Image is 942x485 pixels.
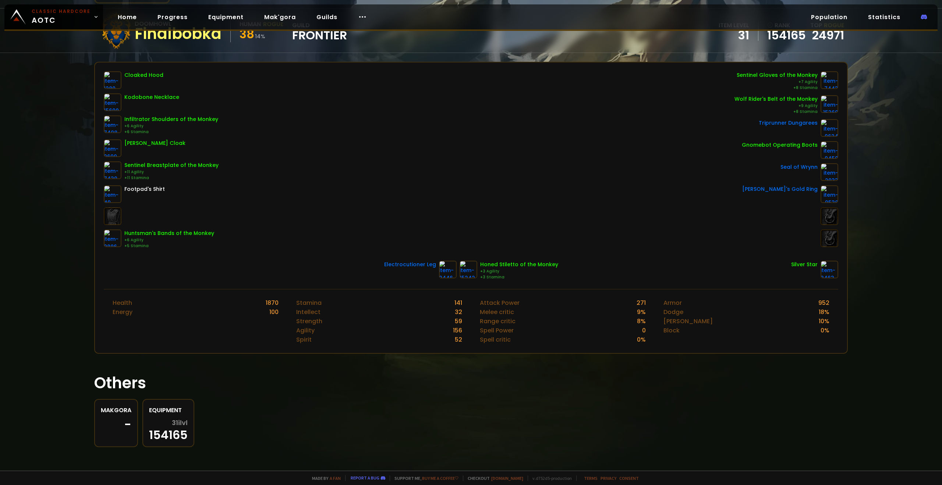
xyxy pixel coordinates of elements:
[759,119,818,127] div: Triprunner Dungarees
[780,163,818,171] div: Seal of Wrynn
[454,298,462,307] div: 141
[94,399,138,447] a: Makgora-
[637,317,646,326] div: 8 %
[330,475,341,481] a: a fan
[124,123,218,129] div: +6 Agility
[296,307,321,317] div: Intellect
[101,406,131,415] div: Makgora
[663,317,713,326] div: [PERSON_NAME]
[113,307,132,317] div: Energy
[104,229,121,247] img: item-9886
[455,307,462,317] div: 32
[528,475,572,481] span: v. d752d5 - production
[818,298,829,307] div: 952
[821,71,838,89] img: item-7443
[491,475,523,481] a: [DOMAIN_NAME]
[734,95,818,103] div: Wolf Rider's Belt of the Monkey
[266,298,279,307] div: 1870
[821,261,838,278] img: item-3463
[384,261,436,268] div: Electrocutioner Leg
[240,26,254,42] span: 38
[480,335,511,344] div: Spell critic
[4,4,103,29] a: Classic HardcoreAOTC
[480,298,520,307] div: Attack Power
[269,307,279,317] div: 100
[296,326,315,335] div: Agility
[104,139,121,157] img: item-9699
[480,326,514,335] div: Spell Power
[32,8,91,15] small: Classic Hardcore
[734,109,818,115] div: +8 Stamina
[460,261,477,278] img: item-15242
[292,21,347,41] div: guild
[124,229,214,237] div: Huntsman's Bands of the Monkey
[104,115,121,133] img: item-7408
[821,185,838,203] img: item-9538
[124,129,218,135] div: +6 Stamina
[104,71,121,89] img: item-1280
[463,475,523,481] span: Checkout
[734,103,818,109] div: +9 Agility
[142,399,194,447] a: Equipment31ilvl154165
[637,335,646,344] div: 0 %
[135,28,222,39] div: Finalbobka
[637,307,646,317] div: 9 %
[584,475,598,481] a: Terms
[737,79,818,85] div: +7 Agility
[663,307,683,317] div: Dodge
[455,335,462,344] div: 52
[296,298,322,307] div: Stamina
[719,30,749,41] div: 31
[862,10,906,25] a: Statistics
[113,298,132,307] div: Health
[292,30,347,41] span: Frontier
[821,119,838,137] img: item-9624
[480,317,516,326] div: Range critic
[311,10,343,25] a: Guilds
[202,10,249,25] a: Equipment
[296,335,312,344] div: Spirit
[737,85,818,91] div: +8 Stamina
[124,161,219,169] div: Sentinel Breastplate of the Monkey
[124,185,165,193] div: Footpad's Shirt
[821,326,829,335] div: 0 %
[742,141,818,149] div: Gnomebot Operating Boots
[742,185,818,193] div: [PERSON_NAME]'s Gold Ring
[32,8,91,26] span: AOTC
[390,475,458,481] span: Support me,
[104,161,121,179] img: item-7439
[767,30,806,41] a: 154165
[124,175,219,181] div: +11 Stamina
[124,115,218,123] div: Infiltrator Shoulders of the Monkey
[258,10,302,25] a: Mak'gora
[812,27,844,43] a: 24971
[453,326,462,335] div: 156
[104,93,121,111] img: item-15690
[124,139,185,147] div: [PERSON_NAME] Cloak
[601,475,616,481] a: Privacy
[455,317,462,326] div: 59
[172,419,188,427] span: 31 ilvl
[149,406,188,415] div: Equipment
[104,185,121,203] img: item-49
[112,10,143,25] a: Home
[124,243,214,249] div: +5 Stamina
[296,317,322,326] div: Strength
[821,141,838,159] img: item-9450
[619,475,639,481] a: Consent
[480,268,558,274] div: +3 Agility
[480,307,514,317] div: Melee critic
[422,475,458,481] a: Buy me a coffee
[819,307,829,317] div: 18 %
[152,10,194,25] a: Progress
[94,371,848,395] h1: Others
[642,326,646,335] div: 0
[124,169,219,175] div: +11 Agility
[439,261,457,278] img: item-9446
[821,163,838,181] img: item-2933
[737,71,818,79] div: Sentinel Gloves of the Monkey
[124,71,163,79] div: Cloaked Hood
[351,475,379,481] a: Report a bug
[480,261,558,268] div: Honed Stiletto of the Monkey
[480,274,558,280] div: +3 Stamina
